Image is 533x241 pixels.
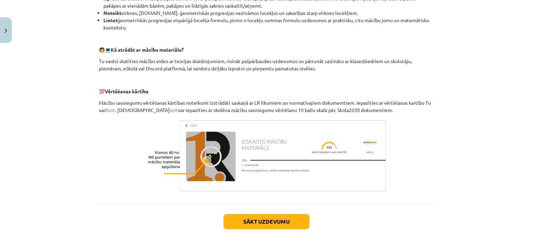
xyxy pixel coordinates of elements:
[170,107,178,113] a: šeit
[99,99,434,114] p: Mācību sasniegumu vērtēšanas kārtības noteikumi izstrādāti saskaņā ar LR likumiem un normatīvajie...
[111,46,184,53] b: Kā strādāt ar mācību materiālu?
[223,214,310,229] button: Sākt uzdevumu
[99,46,434,53] p: 🧑 💻
[103,17,434,31] li: ģeometriskās progresijas vispārīgā locekļa formulu, pirmo n locekļu summas formulu uzdevumos ar p...
[103,10,121,16] b: Noteikt
[5,28,7,33] img: icon-close-lesson-0947bae3869378f0d4975bcd49f059093ad1ed9edebbc8119c70593378902aed.svg
[103,17,118,23] b: Lietot
[99,58,434,72] p: Tu varēsi skatīties mācību video ar teorijas skaidrojumiem, risināt pašpārbaudes uzdevumus un pār...
[105,88,149,94] b: Vērtēšanas kārtība
[103,9,434,17] li: virknes, [DOMAIN_NAME]. ģeometriskās progresijas nezināmos locekļus un sakarības starp virknes lo...
[99,88,434,95] p: 💯
[107,107,115,113] a: šeit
